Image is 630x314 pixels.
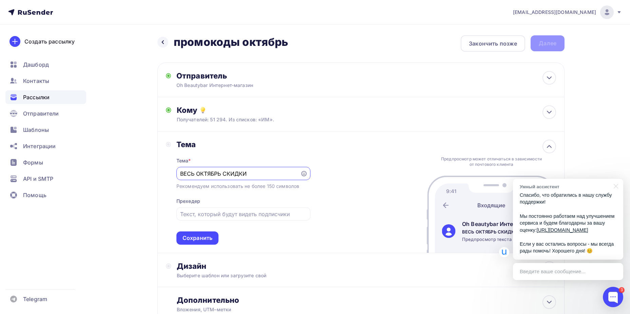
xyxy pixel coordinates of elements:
[176,198,200,205] div: Прехедер
[23,158,43,167] span: Формы
[5,90,86,104] a: Рассылки
[23,93,50,101] span: Рассылки
[439,156,544,167] div: Предпросмотр может отличаться в зависимости от почтового клиента
[177,261,556,271] div: Дизайн
[180,170,296,178] input: Укажите тему письма
[23,77,49,85] span: Контакты
[5,156,86,169] a: Формы
[177,272,518,279] div: Выберите шаблон или загрузите свой
[513,5,622,19] a: [EMAIL_ADDRESS][DOMAIN_NAME]
[513,263,623,280] div: Введите ваше сообщение...
[23,142,56,150] span: Интеграции
[619,287,625,293] div: 3
[176,157,191,164] div: Тема
[176,82,309,89] div: Oh Beautybar Интернет-магазин
[23,175,53,183] span: API и SMTP
[469,39,517,48] div: Закончить позже
[183,234,212,242] div: Сохранить
[177,116,518,123] div: Получателей: 51 294. Из списков: «ИМ».
[176,140,310,149] div: Тема
[462,220,526,228] div: Oh Beautybar Интернет-магазин
[499,247,509,257] img: Умный ассистент
[177,105,556,115] div: Кому
[520,192,616,255] p: Спасибо, что обратились в нашу службу поддержки! Мы постоянно работаем над улучшением сервиса и б...
[23,126,49,134] span: Шаблоны
[23,295,47,303] span: Telegram
[5,74,86,88] a: Контакты
[537,227,588,233] a: [URL][DOMAIN_NAME]
[5,123,86,137] a: Шаблоны
[176,71,323,81] div: Отправитель
[23,191,46,199] span: Помощь
[176,183,299,190] div: Рекомендуем использовать не более 150 символов
[520,184,610,190] div: Умный ассистент
[177,306,518,313] div: Вложения, UTM–метки
[462,236,526,242] div: Предпросмотр текста
[24,37,75,46] div: Создать рассылку
[23,109,59,118] span: Отправители
[23,60,49,69] span: Дашборд
[5,58,86,71] a: Дашборд
[462,229,526,235] div: ВЕСЬ ОКТЯБРЬ СКИДКИ
[180,210,306,218] input: Текст, который будут видеть подписчики
[177,295,556,305] div: Дополнительно
[5,107,86,120] a: Отправители
[513,9,596,16] span: [EMAIL_ADDRESS][DOMAIN_NAME]
[174,35,288,49] h2: промокоды октябрь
